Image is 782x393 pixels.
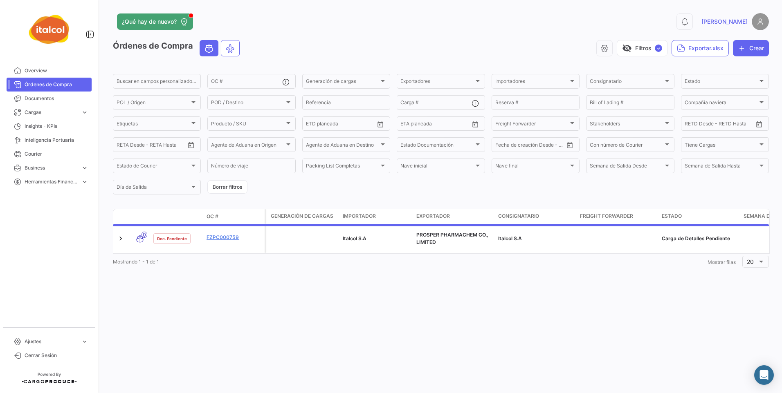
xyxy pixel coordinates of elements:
span: Día de Salida [117,185,190,191]
input: Desde [117,143,131,149]
input: Hasta [421,122,454,128]
span: Insights - KPIs [25,123,88,130]
input: Desde [685,122,699,128]
span: Producto / SKU [211,122,284,128]
span: Courier [25,150,88,158]
span: Importador [343,212,376,220]
span: Importadores [495,80,569,85]
span: expand_more [81,338,88,345]
span: [PERSON_NAME] [701,18,748,26]
a: FZPC000759 [207,234,261,241]
input: Hasta [137,143,170,149]
input: Hasta [705,122,738,128]
datatable-header-cell: Generación de cargas [266,209,339,224]
button: visibility_offFiltros✓ [617,40,667,56]
h3: Órdenes de Compra [113,40,242,56]
span: expand_more [81,109,88,116]
button: Air [221,40,239,56]
span: Cargas [25,109,78,116]
span: Inteligencia Portuaria [25,136,88,144]
span: Packing List Completas [306,164,379,170]
button: Open calendar [185,139,197,151]
span: Estado de Courier [117,164,190,170]
button: Open calendar [753,118,765,130]
span: POL / Origen [117,101,190,107]
a: Expand/Collapse Row [117,234,125,243]
button: Open calendar [469,118,481,130]
span: PROSPER PHARMACHEM CO., LIMITED [416,232,488,245]
span: Tiene Cargas [685,143,758,149]
span: Agente de Aduana en Origen [211,143,284,149]
a: Inteligencia Portuaria [7,133,92,147]
span: Mostrar filas [708,259,736,265]
span: Nave inicial [400,164,474,170]
span: Consignatario [498,212,539,220]
span: Italcol S.A [343,235,366,241]
span: Overview [25,67,88,74]
datatable-header-cell: OC # [203,210,265,223]
button: ¿Qué hay de nuevo? [117,13,193,30]
span: expand_more [81,178,88,185]
input: Desde [495,143,510,149]
a: Documentos [7,92,92,105]
datatable-header-cell: Exportador [413,209,495,224]
span: Etiquetas [117,122,190,128]
span: Generación de cargas [271,212,333,220]
button: Borrar filtros [207,180,247,194]
datatable-header-cell: Freight Forwarder [577,209,658,224]
input: Hasta [516,143,548,149]
span: Consignatario [590,80,663,85]
span: ¿Qué hay de nuevo? [122,18,177,26]
span: Freight Forwarder [580,212,633,220]
span: OC # [207,213,218,220]
span: ✓ [655,45,662,52]
span: visibility_off [622,43,632,53]
datatable-header-cell: Consignatario [495,209,577,224]
span: Estado Documentación [400,143,474,149]
span: Italcol S.A [498,235,522,241]
div: Abrir Intercom Messenger [754,365,774,385]
div: Carga de Detalles Pendiente [662,235,737,242]
button: Ocean [200,40,218,56]
a: Overview [7,64,92,78]
span: Semana de Salida Hasta [685,164,758,170]
span: Semana de Salida Desde [590,164,663,170]
datatable-header-cell: Estado Doc. [150,213,203,220]
span: Con número de Courier [590,143,663,149]
img: italcol-logo.png [29,10,70,51]
input: Desde [306,122,321,128]
span: Documentos [25,95,88,102]
button: Open calendar [564,139,576,151]
span: Business [25,164,78,172]
span: Ajustes [25,338,78,345]
span: Compañía naviera [685,101,758,107]
span: Mostrando 1 - 1 de 1 [113,259,159,265]
span: Exportador [416,212,450,220]
span: Cerrar Sesión [25,352,88,359]
span: 0 [142,232,147,238]
span: 20 [747,258,754,265]
span: Estado [662,212,682,220]
span: Generación de cargas [306,80,379,85]
button: Exportar.xlsx [672,40,729,56]
span: Freight Forwarder [495,122,569,128]
a: Courier [7,147,92,161]
span: Agente de Aduana en Destino [306,143,379,149]
button: Crear [733,40,769,56]
span: Doc. Pendiente [157,235,187,242]
a: Insights - KPIs [7,119,92,133]
span: expand_more [81,164,88,172]
datatable-header-cell: Estado [658,209,740,224]
span: Órdenes de Compra [25,81,88,88]
input: Hasta [326,122,359,128]
span: Estado [685,80,758,85]
span: Exportadores [400,80,474,85]
span: Nave final [495,164,569,170]
span: Stakeholders [590,122,663,128]
datatable-header-cell: Importador [339,209,413,224]
span: Herramientas Financieras [25,178,78,185]
button: Open calendar [374,118,387,130]
img: placeholder-user.png [752,13,769,30]
a: Órdenes de Compra [7,78,92,92]
input: Desde [400,122,415,128]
